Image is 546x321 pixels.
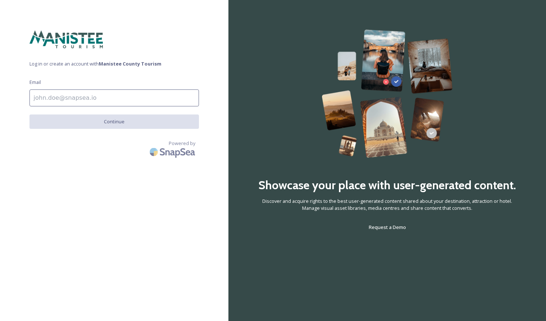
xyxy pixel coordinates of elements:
span: Email [29,79,41,86]
a: Request a Demo [369,223,406,232]
span: Discover and acquire rights to the best user-generated content shared about your destination, att... [258,198,517,212]
img: 63b42ca75bacad526042e722_Group%20154-p-800.png [322,29,453,158]
strong: Manistee County Tourism [99,60,161,67]
span: Powered by [169,140,195,147]
img: SnapSea Logo [147,143,199,160]
img: manisteetourism-webheader.png [29,29,103,49]
span: Log in or create an account with [29,60,199,67]
span: Request a Demo [369,224,406,230]
h2: Showcase your place with user-generated content. [258,176,516,194]
input: john.doe@snapsea.io [29,89,199,106]
button: Continue [29,114,199,129]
